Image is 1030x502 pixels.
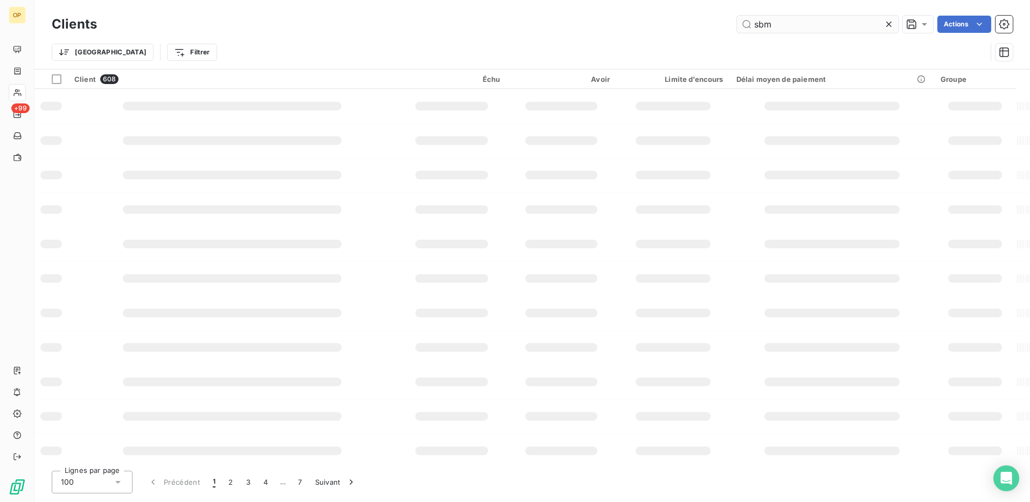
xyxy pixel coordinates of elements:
[167,44,217,61] button: Filtrer
[52,15,97,34] h3: Clients
[222,471,239,493] button: 2
[937,16,991,33] button: Actions
[941,75,1010,83] div: Groupe
[291,471,308,493] button: 7
[52,44,154,61] button: [GEOGRAPHIC_DATA]
[206,471,222,493] button: 1
[240,471,257,493] button: 3
[736,75,928,83] div: Délai moyen de paiement
[100,74,119,84] span: 608
[61,477,74,487] span: 100
[257,471,274,493] button: 4
[513,75,610,83] div: Avoir
[9,6,26,24] div: OP
[9,478,26,496] img: Logo LeanPay
[309,471,363,493] button: Suivant
[623,75,723,83] div: Limite d’encours
[274,473,291,491] span: …
[213,477,215,487] span: 1
[403,75,500,83] div: Échu
[993,465,1019,491] div: Open Intercom Messenger
[737,16,899,33] input: Rechercher
[74,75,96,83] span: Client
[11,103,30,113] span: +99
[141,471,206,493] button: Précédent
